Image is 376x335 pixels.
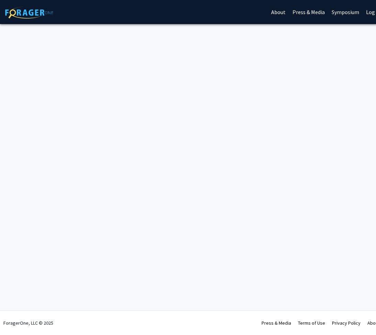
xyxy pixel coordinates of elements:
a: Terms of Use [298,320,325,326]
div: ForagerOne, LLC © 2025 [3,311,53,335]
a: Privacy Policy [332,320,361,326]
img: ForagerOne Logo [5,7,53,19]
a: Press & Media [262,320,291,326]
